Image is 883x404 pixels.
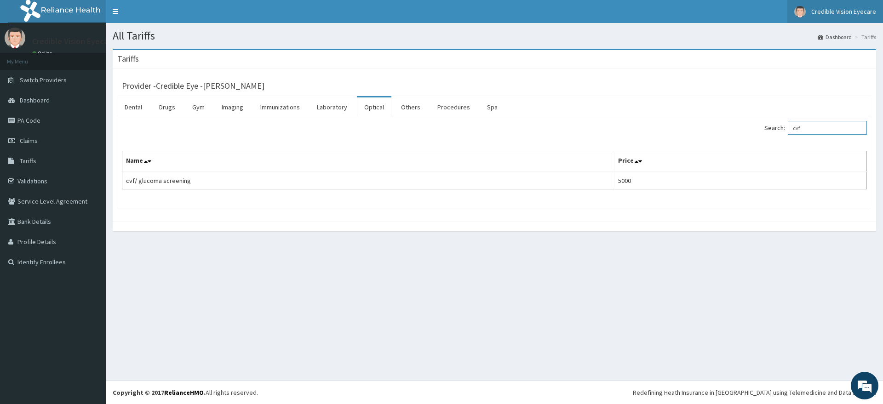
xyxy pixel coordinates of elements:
th: Name [122,151,614,172]
div: Redefining Heath Insurance in [GEOGRAPHIC_DATA] using Telemedicine and Data Science! [633,388,876,397]
span: Credible Vision Eyecare [811,7,876,16]
img: User Image [5,28,25,48]
a: Immunizations [253,97,307,117]
label: Search: [764,121,867,135]
span: Switch Providers [20,76,67,84]
a: RelianceHMO [164,388,204,397]
h3: Provider - Credible Eye -[PERSON_NAME] [122,82,264,90]
a: Gym [185,97,212,117]
span: Dashboard [20,96,50,104]
div: Chat with us now [48,51,155,63]
a: Spa [480,97,505,117]
a: Procedures [430,97,477,117]
a: Others [394,97,428,117]
div: Minimize live chat window [151,5,173,27]
a: Dental [117,97,149,117]
img: User Image [794,6,806,17]
input: Search: [788,121,867,135]
img: d_794563401_company_1708531726252_794563401 [17,46,37,69]
span: Tariffs [20,157,36,165]
li: Tariffs [853,33,876,41]
h3: Tariffs [117,55,139,63]
span: We're online! [53,116,127,209]
span: Claims [20,137,38,145]
strong: Copyright © 2017 . [113,388,206,397]
p: Credible Vision Eyecare [32,37,115,46]
a: Laboratory [310,97,355,117]
a: Optical [357,97,391,117]
a: Drugs [152,97,183,117]
footer: All rights reserved. [106,381,883,404]
textarea: Type your message and hit 'Enter' [5,251,175,283]
th: Price [614,151,867,172]
td: 5000 [614,172,867,189]
a: Dashboard [818,33,852,41]
td: cvf/ glucoma screening [122,172,614,189]
a: Online [32,50,54,57]
h1: All Tariffs [113,30,876,42]
a: Imaging [214,97,251,117]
